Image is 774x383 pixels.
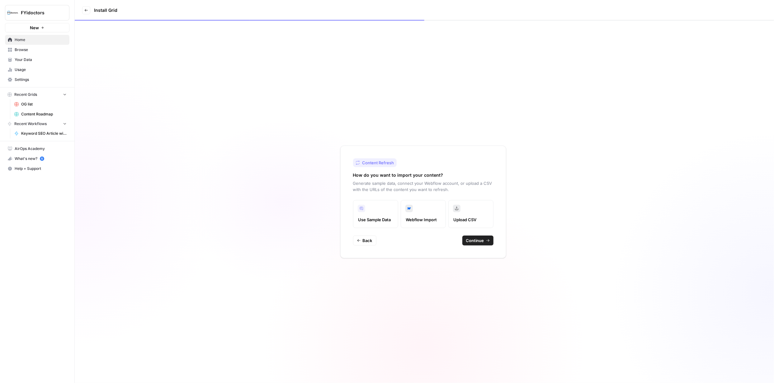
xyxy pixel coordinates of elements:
text: 5 [41,157,43,160]
button: Recent Grids [5,90,69,99]
span: Upload CSV [454,217,488,223]
a: Keyword SEO Article with Human Review [12,128,69,138]
button: Recent Workflows [5,119,69,128]
span: Continue [466,237,484,244]
a: OG list [12,99,69,109]
span: Settings [15,77,67,82]
a: AirOps Academy [5,144,69,154]
button: Help + Support [5,164,69,174]
div: What's new? [5,154,69,163]
h3: Install Grid [94,7,117,13]
button: Workspace: FYidoctors [5,5,69,21]
h2: How do you want to import your content? [353,172,443,178]
span: Webflow Import [406,217,441,223]
button: New [5,23,69,32]
a: Your Data [5,55,69,65]
button: What's new? 5 [5,154,69,164]
span: New [30,25,39,31]
p: Generate sample data, connect your Webflow account, or upload a CSV with the URLs of the content ... [353,180,493,193]
a: Home [5,35,69,45]
img: tab_domain_overview_orange.svg [18,36,23,41]
span: Recent Workflows [14,121,47,127]
div: v 4.0.25 [17,10,31,15]
span: Keyword SEO Article with Human Review [21,131,67,136]
a: 5 [40,156,44,161]
a: Settings [5,75,69,85]
img: logo_orange.svg [10,10,15,15]
span: Recent Grids [14,92,37,97]
img: FYidoctors Logo [7,7,18,18]
span: Content Refresh [362,160,394,166]
button: Back [353,236,376,245]
span: FYidoctors [21,10,59,16]
a: Browse [5,45,69,55]
img: tab_keywords_by_traffic_grey.svg [63,36,68,41]
div: Domain Overview [25,37,56,41]
span: Home [15,37,67,43]
span: Usage [15,67,67,72]
span: AirOps Academy [15,146,67,152]
span: Use Sample Data [358,217,393,223]
button: Continue [462,236,493,245]
a: Usage [5,65,69,75]
span: Content Roadmap [21,111,67,117]
img: website_grey.svg [10,16,15,21]
span: OG list [21,101,67,107]
a: Content Roadmap [12,109,69,119]
span: Back [363,237,372,244]
span: Your Data [15,57,67,63]
span: Help + Support [15,166,67,171]
div: Domain: [DOMAIN_NAME] [16,16,68,21]
div: Keywords by Traffic [70,37,103,41]
span: Browse [15,47,67,53]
